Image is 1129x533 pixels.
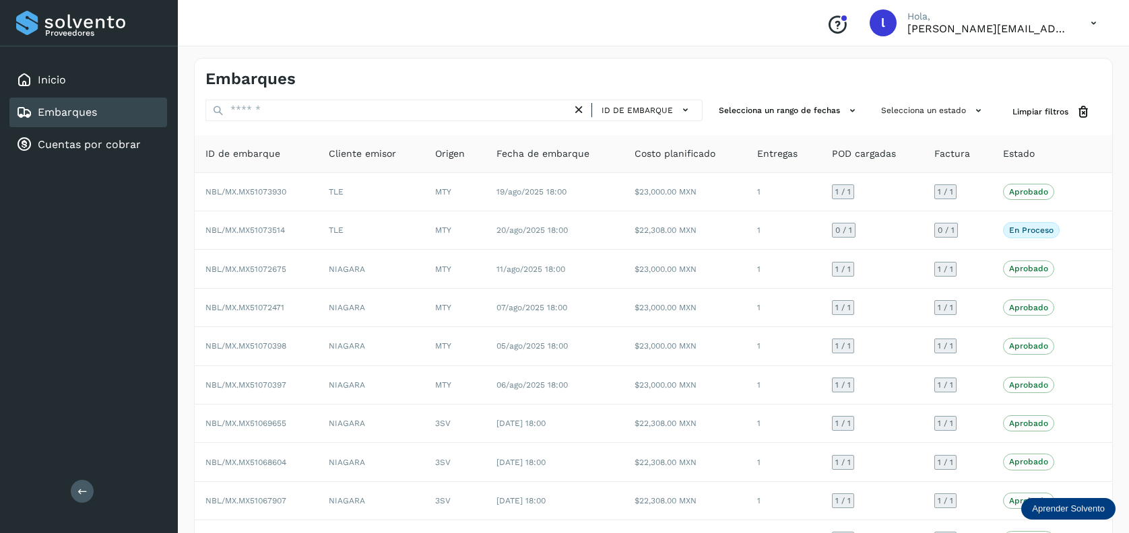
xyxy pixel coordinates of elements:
[598,100,697,120] button: ID de embarque
[934,147,970,161] span: Factura
[1009,380,1048,390] p: Aprobado
[318,366,425,404] td: NIAGARA
[624,482,747,520] td: $22,308.00 MXN
[938,497,953,505] span: 1 / 1
[496,225,568,235] span: 20/ago/2025 18:00
[746,250,820,288] td: 1
[424,289,486,327] td: MTY
[1002,100,1101,125] button: Limpiar filtros
[746,482,820,520] td: 1
[907,11,1069,22] p: Hola,
[424,327,486,365] td: MTY
[496,458,546,467] span: [DATE] 18:00
[318,327,425,365] td: NIAGARA
[938,342,953,350] span: 1 / 1
[835,304,851,312] span: 1 / 1
[329,147,396,161] span: Cliente emisor
[205,419,286,428] span: NBL/MX.MX51069655
[624,173,747,211] td: $23,000.00 MXN
[496,380,568,390] span: 06/ago/2025 18:00
[624,366,747,404] td: $23,000.00 MXN
[205,69,296,89] h4: Embarques
[205,496,286,505] span: NBL/MX.MX51067907
[424,211,486,250] td: MTY
[907,22,1069,35] p: lorena.rojo@serviciosatc.com.mx
[938,188,953,196] span: 1 / 1
[713,100,865,122] button: Selecciona un rango de fechas
[205,341,286,351] span: NBL/MX.MX51070398
[1012,106,1068,118] span: Limpiar filtros
[424,366,486,404] td: MTY
[205,458,286,467] span: NBL/MX.MX51068604
[424,443,486,481] td: 3SV
[318,482,425,520] td: NIAGARA
[205,264,286,274] span: NBL/MX.MX51072675
[835,226,852,234] span: 0 / 1
[1009,496,1048,505] p: Aprobado
[938,419,953,427] span: 1 / 1
[496,264,565,274] span: 11/ago/2025 18:00
[602,104,673,116] span: ID de embarque
[746,289,820,327] td: 1
[624,443,747,481] td: $22,308.00 MXN
[1009,187,1048,197] p: Aprobado
[624,289,747,327] td: $23,000.00 MXN
[38,106,97,118] a: Embarques
[205,147,280,161] span: ID de embarque
[318,404,425,443] td: NIAGARA
[1003,147,1035,161] span: Estado
[835,188,851,196] span: 1 / 1
[45,28,162,38] p: Proveedores
[9,130,167,159] div: Cuentas por cobrar
[835,458,851,466] span: 1 / 1
[746,173,820,211] td: 1
[205,187,286,197] span: NBL/MX.MX51073930
[318,173,425,211] td: TLE
[876,100,991,122] button: Selecciona un estado
[1021,498,1116,520] div: Aprender Solvento
[38,138,141,151] a: Cuentas por cobrar
[835,265,851,273] span: 1 / 1
[835,381,851,389] span: 1 / 1
[496,341,568,351] span: 05/ago/2025 18:00
[1032,503,1105,514] p: Aprender Solvento
[496,187,567,197] span: 19/ago/2025 18:00
[318,443,425,481] td: NIAGARA
[1009,457,1048,466] p: Aprobado
[624,327,747,365] td: $23,000.00 MXN
[318,250,425,288] td: NIAGARA
[746,443,820,481] td: 1
[496,147,589,161] span: Fecha de embarque
[624,250,747,288] td: $23,000.00 MXN
[746,327,820,365] td: 1
[835,497,851,505] span: 1 / 1
[424,404,486,443] td: 3SV
[1009,225,1054,235] p: En proceso
[1009,264,1048,273] p: Aprobado
[635,147,715,161] span: Costo planificado
[205,225,285,235] span: NBL/MX.MX51073514
[938,265,953,273] span: 1 / 1
[205,303,284,312] span: NBL/MX.MX51072471
[318,211,425,250] td: TLE
[832,147,896,161] span: POD cargadas
[835,419,851,427] span: 1 / 1
[424,250,486,288] td: MTY
[938,304,953,312] span: 1 / 1
[746,211,820,250] td: 1
[496,496,546,505] span: [DATE] 18:00
[435,147,465,161] span: Origen
[496,419,546,428] span: [DATE] 18:00
[835,342,851,350] span: 1 / 1
[318,289,425,327] td: NIAGARA
[938,458,953,466] span: 1 / 1
[938,226,955,234] span: 0 / 1
[1009,419,1048,428] p: Aprobado
[624,211,747,250] td: $22,308.00 MXN
[746,404,820,443] td: 1
[424,482,486,520] td: 3SV
[757,147,798,161] span: Entregas
[938,381,953,389] span: 1 / 1
[496,303,567,312] span: 07/ago/2025 18:00
[746,366,820,404] td: 1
